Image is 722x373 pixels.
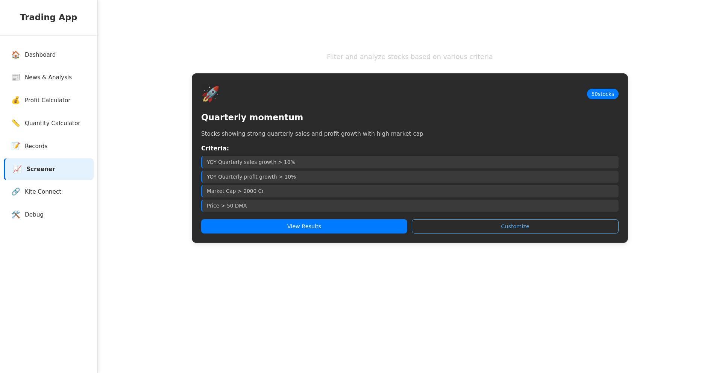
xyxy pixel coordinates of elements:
[11,209,20,220] span: 🛠️
[11,141,20,152] span: 📝
[26,165,55,174] span: Screener
[8,11,90,24] h2: Trading App
[4,181,94,203] a: 🔗Kite Connect
[25,51,56,59] span: Dashboard
[412,219,619,234] button: Customize
[201,144,619,153] h4: Criteria:
[4,112,94,135] a: 📏Quantity Calculator
[201,130,619,138] p: Stocks showing strong quarterly sales and profit growth with high market cap
[25,119,80,128] span: Quantity Calculator
[201,156,619,168] li: YOY Quarterly sales growth > 10%
[4,135,94,158] a: 📝Records
[4,158,94,180] a: 📈Screener
[25,73,72,82] span: News & Analysis
[201,171,619,183] li: YOY Quarterly profit growth > 10%
[201,83,220,105] div: 🚀
[4,67,94,89] a: 📰News & Analysis
[4,204,94,226] a: 🛠️Debug
[11,72,20,83] span: 📰
[4,44,94,66] a: 🏠Dashboard
[587,89,619,99] div: 50 stocks
[11,118,20,129] span: 📏
[192,29,628,45] h1: Stock Screener
[11,50,20,61] span: 🏠
[25,96,71,105] span: Profit Calculator
[13,164,22,175] span: 📈
[192,52,628,62] p: Filter and analyze stocks based on various criteria
[11,186,20,197] span: 🔗
[201,185,619,197] li: Market Cap > 2000 Cr
[11,95,20,106] span: 💰
[201,111,619,124] h3: Quarterly momentum
[201,219,407,234] button: View Results
[25,188,61,196] span: Kite Connect
[4,89,94,112] a: 💰Profit Calculator
[25,211,44,219] span: Debug
[25,142,47,151] span: Records
[201,200,619,212] li: Price > 50 DMA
